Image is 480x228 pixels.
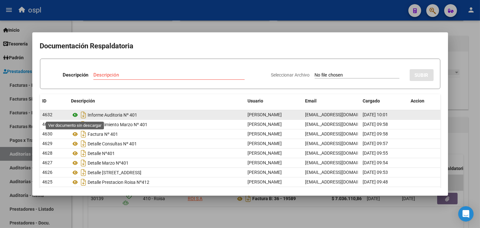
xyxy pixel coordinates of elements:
span: [DATE] 09:53 [363,170,388,175]
div: Detalle Nº401 [71,148,243,159]
span: [EMAIL_ADDRESS][DOMAIN_NAME] [305,112,376,117]
h2: Documentación Respaldatoria [40,40,440,52]
span: [DATE] 09:48 [363,179,388,184]
span: [EMAIL_ADDRESS][DOMAIN_NAME] [305,160,376,165]
span: [PERSON_NAME] [248,122,282,127]
span: [PERSON_NAME] [248,170,282,175]
span: 4627 [43,160,53,165]
i: Descargar documento [80,177,88,187]
div: Detalle [STREET_ADDRESS] [71,167,243,178]
div: Detalle Marzo Nº401 [71,158,243,168]
span: [PERSON_NAME] [248,179,282,184]
span: [DATE] 10:01 [363,112,388,117]
span: Email [305,98,317,103]
span: 4628 [43,151,53,156]
span: [PERSON_NAME] [248,112,282,117]
span: 4630 [43,131,53,136]
span: [DATE] 09:58 [363,131,388,136]
i: Descargar documento [80,119,88,130]
span: Cargado [363,98,380,103]
div: Open Intercom Messenger [458,206,474,222]
datatable-header-cell: Descripción [69,94,245,108]
span: Usuario [248,98,264,103]
i: Descargar documento [80,129,88,139]
div: Detalle Prestacion Roisa Nº412 [71,177,243,187]
span: SUBIR [415,72,429,78]
i: Descargar documento [80,148,88,159]
span: [PERSON_NAME] [248,151,282,156]
span: [DATE] 09:54 [363,160,388,165]
span: [EMAIL_ADDRESS][DOMAIN_NAME] [305,170,376,175]
span: [EMAIL_ADDRESS][DOMAIN_NAME] [305,141,376,146]
p: Descripción [63,71,88,79]
span: ID [43,98,47,103]
span: [PERSON_NAME] [248,141,282,146]
datatable-header-cell: ID [40,94,69,108]
span: [DATE] 09:57 [363,141,388,146]
span: Descripción [71,98,95,103]
span: 4632 [43,112,53,117]
div: Consentimiento Marzo Nº 401 [71,119,243,130]
i: Descargar documento [80,158,88,168]
span: [EMAIL_ADDRESS][DOMAIN_NAME] [305,179,376,184]
span: [EMAIL_ADDRESS][DOMAIN_NAME] [305,131,376,136]
i: Descargar documento [80,167,88,178]
span: Accion [411,98,425,103]
span: Seleccionar Archivo [271,72,310,77]
i: Descargar documento [80,110,88,120]
span: [PERSON_NAME] [248,131,282,136]
div: Factura Nº 401 [71,129,243,139]
datatable-header-cell: Accion [408,94,440,108]
button: SUBIR [410,69,434,81]
span: [DATE] 09:55 [363,151,388,156]
datatable-header-cell: Usuario [245,94,303,108]
span: 4631 [43,122,53,127]
div: Informe Auditoria Nº 401 [71,110,243,120]
span: [EMAIL_ADDRESS][DOMAIN_NAME] [305,151,376,156]
span: 4626 [43,170,53,175]
span: 4629 [43,141,53,146]
div: Detalle Consultas Nº 401 [71,139,243,149]
span: [DATE] 09:58 [363,122,388,127]
span: [PERSON_NAME] [248,160,282,165]
i: Descargar documento [80,139,88,149]
datatable-header-cell: Email [303,94,360,108]
span: 4625 [43,179,53,184]
span: [EMAIL_ADDRESS][DOMAIN_NAME] [305,122,376,127]
datatable-header-cell: Cargado [360,94,408,108]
